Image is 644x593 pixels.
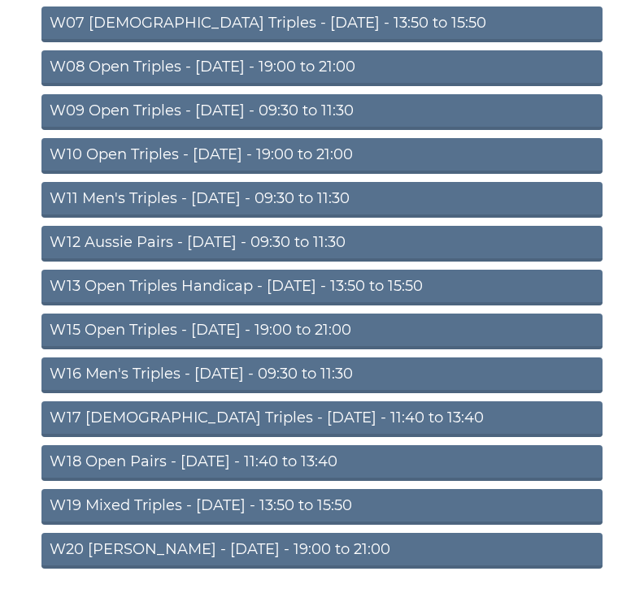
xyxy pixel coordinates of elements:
[41,445,603,481] a: W18 Open Pairs - [DATE] - 11:40 to 13:40
[41,50,603,86] a: W08 Open Triples - [DATE] - 19:00 to 21:00
[41,94,603,130] a: W09 Open Triples - [DATE] - 09:30 to 11:30
[41,182,603,218] a: W11 Men's Triples - [DATE] - 09:30 to 11:30
[41,138,603,174] a: W10 Open Triples - [DATE] - 19:00 to 21:00
[41,357,603,393] a: W16 Men's Triples - [DATE] - 09:30 to 11:30
[41,489,603,525] a: W19 Mixed Triples - [DATE] - 13:50 to 15:50
[41,314,603,349] a: W15 Open Triples - [DATE] - 19:00 to 21:00
[41,6,603,42] a: W07 [DEMOGRAPHIC_DATA] Triples - [DATE] - 13:50 to 15:50
[41,226,603,262] a: W12 Aussie Pairs - [DATE] - 09:30 to 11:30
[41,401,603,437] a: W17 [DEMOGRAPHIC_DATA] Triples - [DATE] - 11:40 to 13:40
[41,270,603,305] a: W13 Open Triples Handicap - [DATE] - 13:50 to 15:50
[41,533,603,569] a: W20 [PERSON_NAME] - [DATE] - 19:00 to 21:00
